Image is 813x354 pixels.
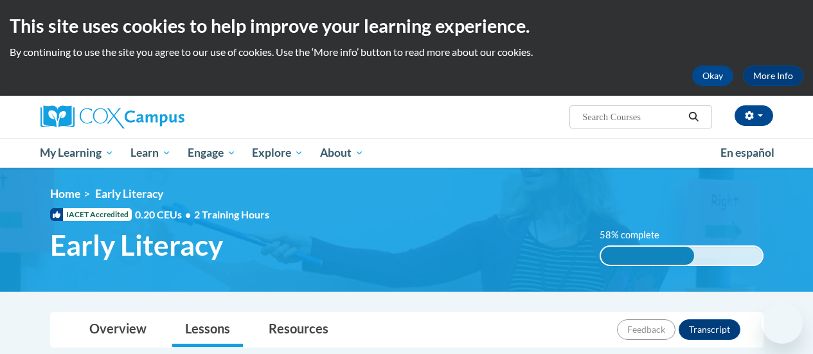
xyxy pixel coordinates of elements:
span: • [185,208,191,220]
a: Learn [122,138,179,168]
a: Lessons [172,313,243,347]
span: Engage [188,145,236,161]
span: Early Literacy [50,228,223,262]
iframe: Button to launch messaging window [762,303,803,344]
span: 0.20 CEUs [135,208,194,222]
a: Overview [76,313,159,347]
a: Resources [256,313,341,347]
span: IACET Accredited [50,208,132,221]
span: About [320,145,364,161]
button: Search [684,109,703,125]
a: En español [712,139,783,166]
a: Cox Campus [40,105,272,128]
p: By continuing to use the site you agree to our use of cookies. Use the ‘More info’ button to read... [10,45,803,59]
span: 2 Training Hours [194,208,269,220]
a: About [312,138,372,168]
span: My Learning [40,145,114,161]
a: My Learning [32,138,123,168]
div: 58% complete [601,247,695,265]
button: Account Settings [735,105,773,126]
span: Explore [252,145,303,161]
div: Main menu [31,138,783,168]
a: More Info [743,66,803,86]
span: Early Literacy [95,187,163,200]
label: 58% complete [600,228,674,242]
button: Feedback [617,319,675,340]
span: En español [720,146,774,159]
a: Home [50,187,80,200]
span: Learn [130,145,171,161]
button: Transcript [679,319,740,340]
h2: This site uses cookies to help improve your learning experience. [10,13,803,39]
img: Cox Campus [40,105,184,128]
a: Explore [244,138,312,168]
a: Engage [179,138,244,168]
button: Okay [692,66,733,86]
input: Search Courses [581,109,684,125]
